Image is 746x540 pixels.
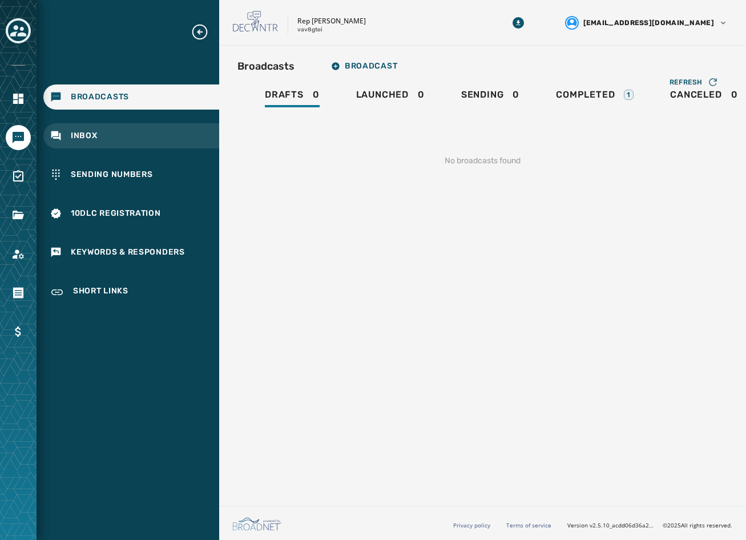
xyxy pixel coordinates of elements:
span: [EMAIL_ADDRESS][DOMAIN_NAME] [583,18,714,27]
span: Sending [461,89,504,100]
a: Navigate to Files [6,203,31,228]
a: Navigate to Home [6,86,31,111]
div: 0 [461,89,519,107]
span: Broadcasts [71,91,129,103]
a: Navigate to Short Links [43,279,219,306]
span: Canceled [670,89,721,100]
a: Navigate to Sending Numbers [43,162,219,187]
a: Navigate to Keywords & Responders [43,240,219,265]
span: 10DLC Registration [71,208,161,219]
a: Sending0 [452,83,529,110]
span: Completed [556,89,615,100]
a: Privacy policy [453,521,490,529]
h2: Broadcasts [237,58,295,74]
a: Completed1 [547,83,643,110]
p: Rep [PERSON_NAME] [297,17,366,26]
div: 0 [356,89,425,107]
a: Drafts0 [256,83,329,110]
a: Navigate to Inbox [43,123,219,148]
a: Navigate to 10DLC Registration [43,201,219,226]
a: Navigate to Surveys [6,164,31,189]
span: Launched [356,89,409,100]
span: v2.5.10_acdd06d36a2d477687e21de5ea907d8c03850ae9 [590,521,654,530]
div: 0 [265,89,320,107]
span: Short Links [73,285,128,299]
button: Expand sub nav menu [191,23,218,41]
button: Broadcast [322,55,406,78]
a: Launched0 [347,83,434,110]
a: Navigate to Account [6,241,31,267]
p: vav8gtei [297,26,322,34]
a: Terms of service [506,521,551,529]
span: Broadcast [331,62,397,71]
span: Sending Numbers [71,169,153,180]
a: Navigate to Broadcasts [43,84,219,110]
div: 1 [624,90,634,100]
a: Navigate to Billing [6,319,31,344]
span: © 2025 All rights reserved. [663,521,732,529]
a: Navigate to Orders [6,280,31,305]
div: No broadcasts found [237,137,728,185]
span: Inbox [71,130,98,142]
button: Toggle account select drawer [6,18,31,43]
button: Refresh [660,73,728,91]
div: 0 [670,89,737,107]
button: Download Menu [508,13,529,33]
span: Keywords & Responders [71,247,185,258]
span: Drafts [265,89,304,100]
span: Refresh [670,78,703,87]
a: Navigate to Messaging [6,125,31,150]
button: User settings [560,11,732,34]
span: Version [567,521,654,530]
